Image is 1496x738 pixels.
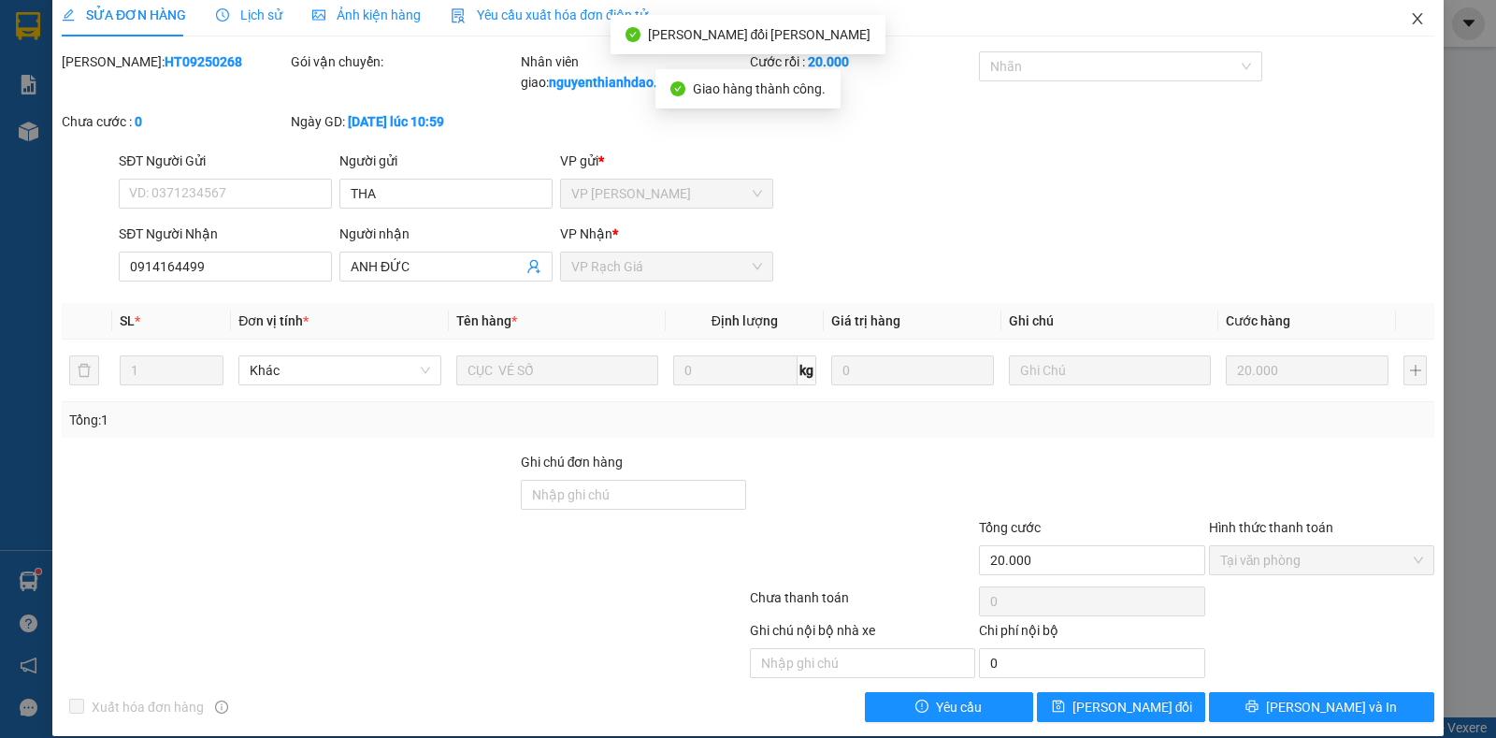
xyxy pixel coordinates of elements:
div: Chưa cước : [62,111,287,132]
input: 0 [831,355,994,385]
strong: 260A, [PERSON_NAME] [PERSON_NAME] [7,65,140,127]
div: SĐT Người Nhận [119,224,332,244]
span: VP Nhận [560,226,612,241]
b: 20.000 [808,54,849,69]
button: plus [1403,355,1427,385]
div: Chưa thanh toán [748,587,977,620]
label: Ghi chú đơn hàng [521,455,624,470]
span: Định lượng [712,313,778,328]
input: Ghi Chú [1009,355,1211,385]
div: Ngày GD: [291,111,516,132]
span: Địa chỉ: [143,86,298,148]
span: Yêu cầu xuất hóa đơn điện tử [451,7,648,22]
span: Yêu cầu [936,697,982,717]
div: [PERSON_NAME]: [62,51,287,72]
div: Cước rồi : [750,51,975,72]
span: save [1052,700,1065,715]
span: VP [PERSON_NAME] [143,42,276,83]
img: icon [451,8,466,23]
span: Tổng cước [979,520,1041,535]
b: nguyenthianhdao.trangngocphat [549,75,745,90]
span: VP Hà Tiên [571,180,762,208]
b: HT09250268 [165,54,242,69]
span: Tên hàng [456,313,517,328]
span: printer [1245,700,1259,715]
div: Nhân viên giao: [521,51,746,93]
input: Nhập ghi chú [750,648,975,678]
span: Điện thoại: [7,130,138,192]
div: Gói vận chuyển: [291,51,516,72]
span: Giao hàng thành công. [693,81,826,96]
label: Hình thức thanh toán [1209,520,1333,535]
span: picture [312,8,325,22]
span: user-add [526,259,541,274]
th: Ghi chú [1001,303,1218,340]
button: save[PERSON_NAME] đổi [1037,692,1205,722]
strong: [STREET_ADDRESS] [PERSON_NAME] [143,107,298,148]
div: Chi phí nội bộ [979,620,1204,648]
div: SĐT Người Gửi [119,151,332,171]
span: [PERSON_NAME] đổi [1072,697,1193,717]
div: Ghi chú nội bộ nhà xe [750,620,975,648]
span: Lịch sử [216,7,282,22]
span: Đơn vị tính [238,313,309,328]
span: Khác [250,356,429,384]
div: Người gửi [339,151,553,171]
span: Tại văn phòng [1220,546,1423,574]
span: Cước hàng [1226,313,1290,328]
span: [PERSON_NAME] và In [1266,697,1397,717]
b: [DATE] lúc 10:59 [348,114,444,129]
span: check-circle [626,27,640,42]
span: check-circle [670,81,685,96]
span: Địa chỉ: [7,65,140,127]
input: Ghi chú đơn hàng [521,480,746,510]
button: exclamation-circleYêu cầu [865,692,1033,722]
span: clock-circle [216,8,229,22]
span: VP Rạch Giá [571,253,762,281]
span: Ảnh kiện hàng [312,7,421,22]
span: exclamation-circle [915,700,928,715]
div: Người nhận [339,224,553,244]
span: edit [62,8,75,22]
b: 0 [135,114,142,129]
input: 0 [1226,355,1388,385]
span: kg [798,355,816,385]
span: info-circle [215,701,228,714]
span: SL [120,313,135,328]
div: Tổng: 1 [69,410,579,430]
strong: NHÀ XE [PERSON_NAME] [23,8,282,35]
span: close [1410,11,1425,26]
span: VP Rạch Giá [7,42,105,63]
span: Xuất hóa đơn hàng [84,697,211,717]
span: Giá trị hàng [831,313,900,328]
div: VP gửi [560,151,773,171]
input: VD: Bàn, Ghế [456,355,658,385]
span: SỬA ĐƠN HÀNG [62,7,186,22]
button: delete [69,355,99,385]
button: printer[PERSON_NAME] và In [1209,692,1434,722]
span: [PERSON_NAME] đổi [PERSON_NAME] [648,27,871,42]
